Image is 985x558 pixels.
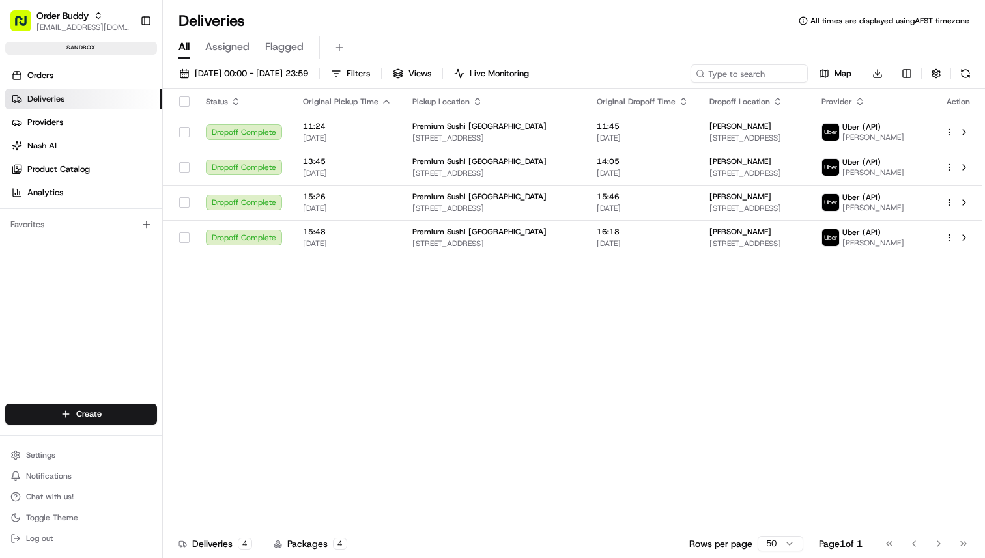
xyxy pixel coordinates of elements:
span: All [178,39,190,55]
span: [PERSON_NAME] [709,121,771,132]
button: [DATE] 00:00 - [DATE] 23:59 [173,64,314,83]
span: [DATE] [597,168,689,178]
span: Uber (API) [842,157,881,167]
div: Favorites [5,214,157,235]
span: [PERSON_NAME] [842,202,904,213]
span: [PERSON_NAME] [842,238,904,248]
span: [DATE] [597,238,689,249]
span: Chat with us! [26,492,74,502]
span: Toggle Theme [26,512,78,523]
button: Map [813,64,857,83]
img: uber-new-logo.jpeg [822,229,839,246]
a: Providers [5,112,162,133]
span: 15:26 [303,191,392,202]
span: Flagged [265,39,304,55]
span: Dropoff Location [709,96,770,107]
p: Rows per page [689,537,752,550]
span: Uber (API) [842,227,881,238]
div: Packages [274,537,347,550]
span: Nash AI [27,140,57,152]
span: [DATE] [303,168,392,178]
span: 15:46 [597,191,689,202]
img: uber-new-logo.jpeg [822,194,839,211]
img: uber-new-logo.jpeg [822,124,839,141]
span: Orders [27,70,53,81]
span: [EMAIL_ADDRESS][DOMAIN_NAME] [36,22,130,33]
button: Toggle Theme [5,509,157,527]
div: sandbox [5,42,157,55]
input: Type to search [691,64,808,83]
img: uber-new-logo.jpeg [822,159,839,176]
button: Order Buddy[EMAIL_ADDRESS][DOMAIN_NAME] [5,5,135,36]
h1: Deliveries [178,10,245,31]
span: Map [835,68,851,79]
span: 14:05 [597,156,689,167]
a: Deliveries [5,89,162,109]
span: [DATE] [303,238,392,249]
span: Providers [27,117,63,128]
span: Log out [26,533,53,544]
span: 11:24 [303,121,392,132]
a: Nash AI [5,135,162,156]
div: 4 [333,538,347,550]
span: Uber (API) [842,192,881,202]
span: [DATE] [303,203,392,214]
span: [STREET_ADDRESS] [709,133,801,143]
button: Create [5,404,157,425]
button: Views [387,64,437,83]
span: [DATE] [597,203,689,214]
span: [STREET_ADDRESS] [412,168,576,178]
span: Premium Sushi [GEOGRAPHIC_DATA] [412,191,547,202]
span: 16:18 [597,227,689,237]
span: Premium Sushi [GEOGRAPHIC_DATA] [412,227,547,237]
span: Create [76,408,102,420]
span: [STREET_ADDRESS] [412,238,576,249]
span: [STREET_ADDRESS] [709,238,801,249]
span: [STREET_ADDRESS] [709,203,801,214]
button: Settings [5,446,157,464]
span: Assigned [205,39,250,55]
span: All times are displayed using AEST timezone [810,16,969,26]
span: Notifications [26,471,72,481]
span: Premium Sushi [GEOGRAPHIC_DATA] [412,156,547,167]
a: Product Catalog [5,159,162,180]
a: Orders [5,65,162,86]
span: Status [206,96,228,107]
button: Live Monitoring [448,64,535,83]
span: Deliveries [27,93,64,105]
button: Chat with us! [5,488,157,506]
button: Filters [325,64,376,83]
span: [STREET_ADDRESS] [412,203,576,214]
span: Settings [26,450,55,460]
span: [DATE] 00:00 - [DATE] 23:59 [195,68,308,79]
button: Order Buddy [36,9,89,22]
span: Original Dropoff Time [597,96,676,107]
span: [DATE] [597,133,689,143]
span: Original Pickup Time [303,96,378,107]
span: [STREET_ADDRESS] [412,133,576,143]
a: Analytics [5,182,162,203]
span: [PERSON_NAME] [709,227,771,237]
div: Action [945,96,972,107]
span: Views [408,68,431,79]
span: Provider [821,96,852,107]
button: Refresh [956,64,975,83]
span: [PERSON_NAME] [842,132,904,143]
span: [STREET_ADDRESS] [709,168,801,178]
span: Premium Sushi [GEOGRAPHIC_DATA] [412,121,547,132]
div: 4 [238,538,252,550]
span: Pickup Location [412,96,470,107]
span: 13:45 [303,156,392,167]
span: Uber (API) [842,122,881,132]
span: [DATE] [303,133,392,143]
span: Analytics [27,187,63,199]
button: Log out [5,529,157,548]
span: [PERSON_NAME] [709,156,771,167]
span: [PERSON_NAME] [709,191,771,202]
span: 11:45 [597,121,689,132]
span: Live Monitoring [470,68,529,79]
span: [PERSON_NAME] [842,167,904,178]
button: Notifications [5,467,157,485]
div: Deliveries [178,537,252,550]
